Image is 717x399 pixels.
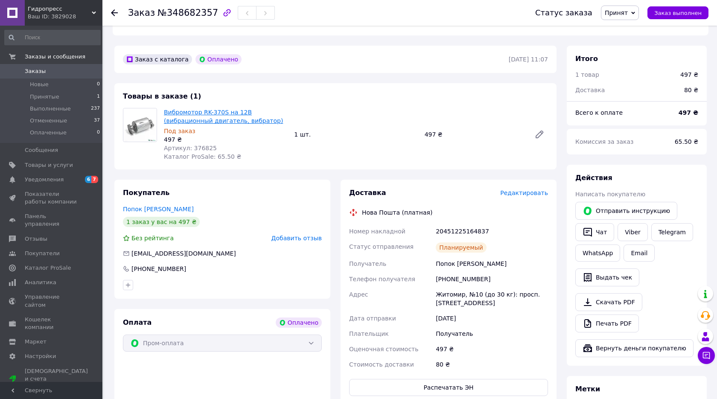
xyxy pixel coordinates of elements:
[575,293,642,311] a: Скачать PDF
[575,268,639,286] button: Выдать чек
[575,109,623,116] span: Всего к оплате
[575,315,639,332] a: Печать PDF
[349,361,414,368] span: Стоимость доставки
[25,213,79,228] span: Панель управления
[271,235,322,242] span: Добавить отзыв
[654,10,702,16] span: Заказ выполнен
[575,191,645,198] span: Написать покупателю
[421,128,528,140] div: 497 ₴
[25,67,46,75] span: Заказы
[131,235,174,242] span: Без рейтинга
[25,235,47,243] span: Отзывы
[131,250,236,257] span: [EMAIL_ADDRESS][DOMAIN_NAME]
[25,190,79,206] span: Показатели работы компании
[131,265,187,273] div: [PHONE_NUMBER]
[30,117,67,125] span: Отмененные
[575,71,599,78] span: 1 товар
[123,54,192,64] div: Заказ с каталога
[575,174,612,182] span: Действия
[111,9,118,17] div: Вернуться назад
[276,317,322,328] div: Оплачено
[25,146,58,154] span: Сообщения
[434,357,550,372] div: 80 ₴
[30,129,67,137] span: Оплаченные
[25,279,56,286] span: Аналитика
[575,202,677,220] button: Отправить инструкцию
[434,287,550,311] div: Житомир, №10 (до 30 кг): просп. [STREET_ADDRESS]
[25,352,56,360] span: Настройки
[30,105,71,113] span: Выполненные
[28,13,102,20] div: Ваш ID: 3829028
[349,346,419,352] span: Оценочная стоимость
[25,338,47,346] span: Маркет
[25,316,79,331] span: Кошелек компании
[349,379,548,396] button: Распечатать ЭН
[164,153,241,160] span: Каталог ProSale: 65.50 ₴
[434,256,550,271] div: Попок [PERSON_NAME]
[164,135,287,144] div: 497 ₴
[91,176,98,183] span: 7
[575,55,598,63] span: Итого
[531,126,548,143] a: Редактировать
[128,8,155,18] span: Заказ
[575,339,694,357] button: Вернуть деньги покупателю
[349,260,386,267] span: Получатель
[575,138,634,145] span: Комиссия за заказ
[123,318,152,326] span: Оплата
[4,30,101,45] input: Поиск
[349,291,368,298] span: Адрес
[434,311,550,326] div: [DATE]
[25,250,60,257] span: Покупатели
[123,189,169,197] span: Покупатель
[679,109,698,116] b: 497 ₴
[94,117,100,125] span: 37
[349,276,415,283] span: Телефон получателя
[434,271,550,287] div: [PHONE_NUMBER]
[123,92,201,100] span: Товары в заказе (1)
[360,208,434,217] div: Нова Пошта (платная)
[618,223,647,241] a: Viber
[500,189,548,196] span: Редактировать
[349,228,405,235] span: Номер накладной
[624,245,655,262] button: Email
[123,108,157,142] img: Вибромотор RK-370S на 12В (вибрационный двигатель, вибратор)
[25,161,73,169] span: Товары и услуги
[675,138,698,145] span: 65.50 ₴
[434,224,550,239] div: 20451225164837
[436,242,487,253] div: Планируемый
[605,9,628,16] span: Принят
[349,330,389,337] span: Плательщик
[195,54,242,64] div: Оплачено
[698,347,715,364] button: Чат с покупателем
[349,243,414,250] span: Статус отправления
[434,326,550,341] div: Получатель
[91,105,100,113] span: 237
[85,176,92,183] span: 6
[349,189,386,197] span: Доставка
[25,367,88,391] span: [DEMOGRAPHIC_DATA] и счета
[509,56,548,63] time: [DATE] 11:07
[123,217,200,227] div: 1 заказ у вас на 497 ₴
[25,293,79,309] span: Управление сайтом
[28,5,92,13] span: Гидропресс
[651,223,693,241] a: Telegram
[679,81,703,99] div: 80 ₴
[291,128,421,140] div: 1 шт.
[25,53,85,61] span: Заказы и сообщения
[164,145,217,151] span: Артикул: 376825
[97,93,100,101] span: 1
[434,341,550,357] div: 497 ₴
[123,206,194,213] a: Попок [PERSON_NAME]
[164,109,283,124] a: Вибромотор RK-370S на 12В (вибрационный двигатель, вибратор)
[25,264,71,272] span: Каталог ProSale
[575,385,600,393] span: Метки
[647,6,708,19] button: Заказ выполнен
[30,81,49,88] span: Новые
[97,81,100,88] span: 0
[157,8,218,18] span: №348682357
[575,87,605,93] span: Доставка
[349,315,396,322] span: Дата отправки
[30,93,59,101] span: Принятые
[535,9,592,17] div: Статус заказа
[97,129,100,137] span: 0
